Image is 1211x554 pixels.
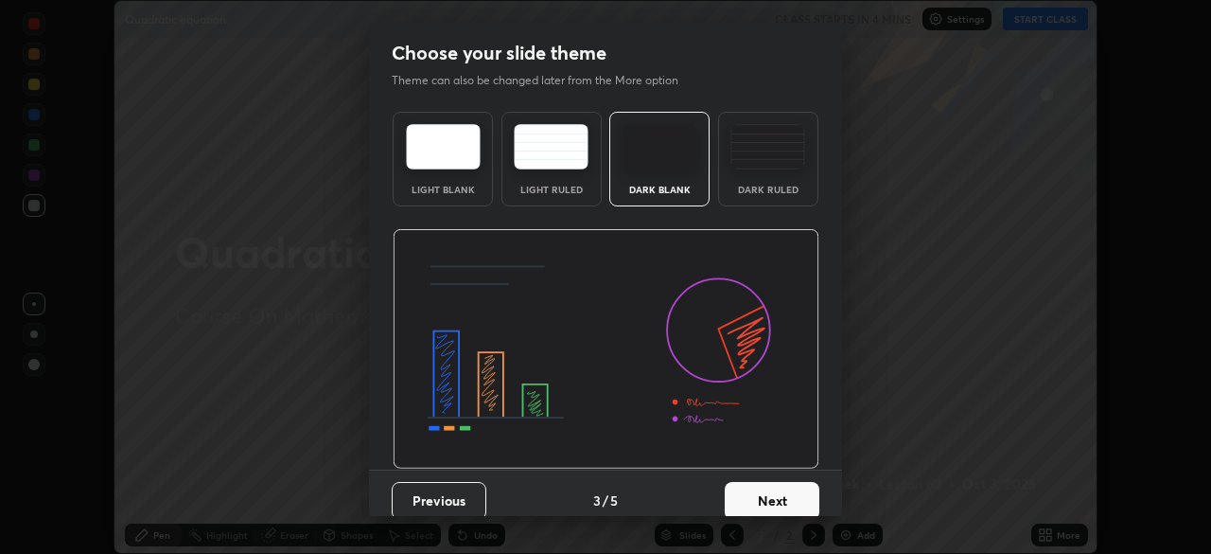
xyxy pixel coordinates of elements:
h4: 5 [610,491,618,510]
img: darkRuledTheme.de295e13.svg [730,124,805,170]
h4: 3 [593,491,601,510]
img: darkTheme.f0cc69e5.svg [623,124,697,170]
img: lightRuledTheme.5fabf969.svg [514,124,588,170]
div: Dark Ruled [730,185,806,194]
button: Next [725,482,819,520]
p: Theme can also be changed later from the More option [392,72,698,89]
div: Light Ruled [514,185,589,194]
button: Previous [392,482,486,520]
h2: Choose your slide theme [392,41,606,65]
h4: / [603,491,608,510]
img: lightTheme.e5ed3b09.svg [406,124,481,170]
div: Light Blank [405,185,481,194]
img: darkThemeBanner.d06ce4a2.svg [393,229,819,470]
div: Dark Blank [622,185,697,194]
